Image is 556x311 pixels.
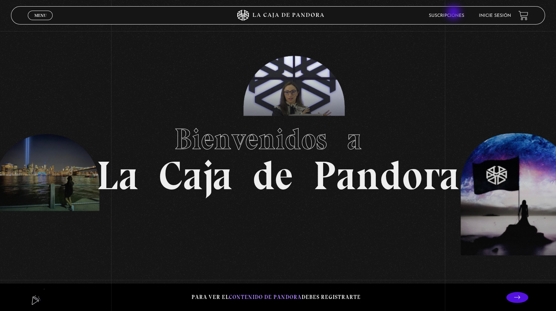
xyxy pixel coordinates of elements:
h1: La Caja de Pandora [97,115,459,196]
span: Cerrar [32,19,49,25]
p: Para ver el debes registrarte [192,292,361,302]
a: Inicie sesión [479,14,511,18]
a: Suscripciones [429,14,464,18]
a: View your shopping cart [518,11,528,20]
span: Menu [34,13,46,18]
span: Bienvenidos a [174,121,382,157]
span: contenido de Pandora [229,294,302,300]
